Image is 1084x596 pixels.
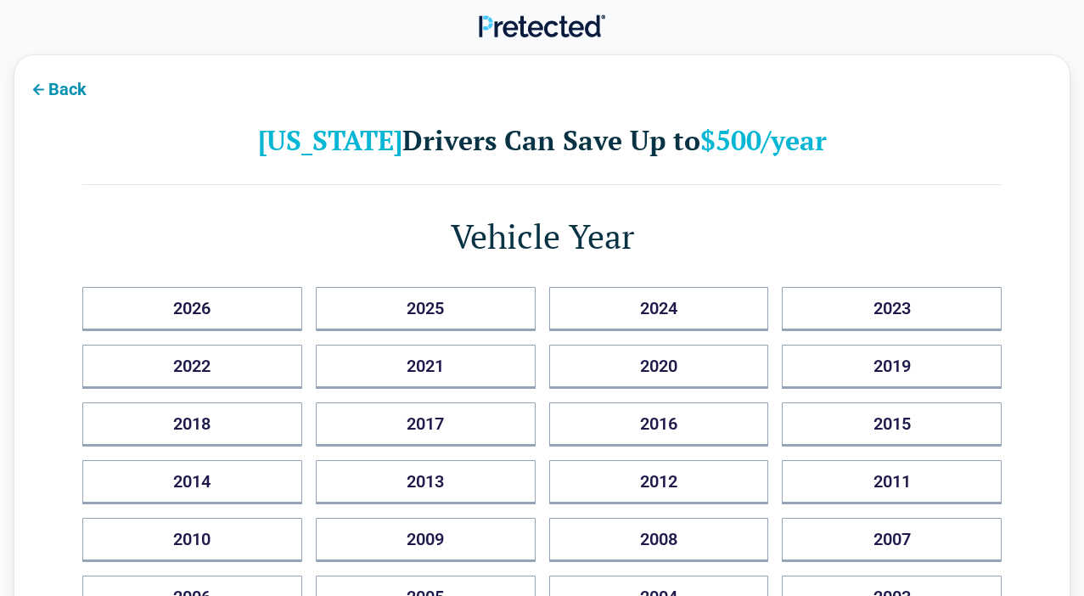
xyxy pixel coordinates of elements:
[82,123,1002,157] h2: Drivers Can Save Up to
[316,287,536,331] button: 2025
[700,122,827,158] b: $500/year
[82,460,302,504] button: 2014
[782,287,1002,331] button: 2023
[549,287,769,331] button: 2024
[549,402,769,447] button: 2016
[549,345,769,389] button: 2020
[82,402,302,447] button: 2018
[782,402,1002,447] button: 2015
[782,345,1002,389] button: 2019
[316,460,536,504] button: 2013
[549,460,769,504] button: 2012
[82,518,302,562] button: 2010
[549,518,769,562] button: 2008
[316,402,536,447] button: 2017
[316,345,536,389] button: 2021
[782,518,1002,562] button: 2007
[82,345,302,389] button: 2022
[14,69,100,107] button: Back
[258,122,402,158] b: [US_STATE]
[82,212,1002,260] h1: Vehicle Year
[316,518,536,562] button: 2009
[782,460,1002,504] button: 2011
[82,287,302,331] button: 2026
